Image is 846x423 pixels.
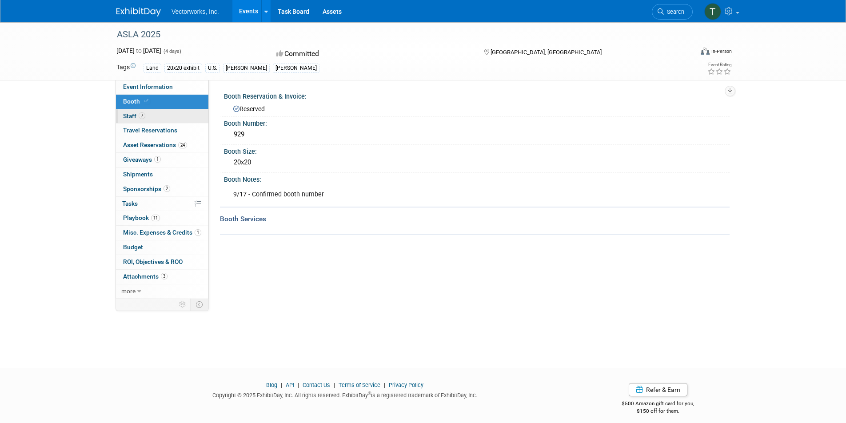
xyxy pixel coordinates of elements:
[223,64,270,73] div: [PERSON_NAME]
[382,382,387,388] span: |
[116,124,208,138] a: Travel Reservations
[231,128,723,141] div: 929
[116,197,208,211] a: Tasks
[587,394,730,415] div: $500 Amazon gift card for you,
[491,49,602,56] span: [GEOGRAPHIC_DATA], [GEOGRAPHIC_DATA]
[116,270,208,284] a: Attachments3
[116,389,573,399] div: Copyright © 2025 ExhibitDay, Inc. All rights reserved. ExhibitDay is a registered trademark of Ex...
[707,63,731,67] div: Event Rating
[116,95,208,109] a: Booth
[303,382,330,388] a: Contact Us
[116,80,208,94] a: Event Information
[116,138,208,152] a: Asset Reservations24
[114,27,679,43] div: ASLA 2025
[279,382,284,388] span: |
[123,229,201,236] span: Misc. Expenses & Credits
[175,299,191,310] td: Personalize Event Tab Strip
[123,98,150,105] span: Booth
[195,229,201,236] span: 1
[164,185,170,192] span: 2
[331,382,337,388] span: |
[144,99,148,104] i: Booth reservation complete
[116,284,208,299] a: more
[116,182,208,196] a: Sponsorships2
[629,383,687,396] a: Refer & Earn
[116,211,208,225] a: Playbook11
[116,109,208,124] a: Staff7
[116,168,208,182] a: Shipments
[172,8,219,15] span: Vectorworks, Inc.
[231,102,723,113] div: Reserved
[116,47,161,54] span: [DATE] [DATE]
[163,48,181,54] span: (4 days)
[123,156,161,163] span: Giveaways
[224,117,730,128] div: Booth Number:
[266,382,277,388] a: Blog
[139,112,145,119] span: 7
[144,64,161,73] div: Land
[704,3,721,20] img: Tony Kostreski
[286,382,294,388] a: API
[274,46,470,62] div: Committed
[122,200,138,207] span: Tasks
[224,145,730,156] div: Booth Size:
[664,8,684,15] span: Search
[123,171,153,178] span: Shipments
[123,141,187,148] span: Asset Reservations
[116,153,208,167] a: Giveaways1
[640,46,732,60] div: Event Format
[135,47,143,54] span: to
[339,382,380,388] a: Terms of Service
[231,156,723,169] div: 20x20
[123,273,168,280] span: Attachments
[587,407,730,415] div: $150 off for them.
[389,382,423,388] a: Privacy Policy
[227,186,631,204] div: 9/17 - Confirmed booth number
[154,156,161,163] span: 1
[295,382,301,388] span: |
[652,4,693,20] a: Search
[123,214,160,221] span: Playbook
[191,299,209,310] td: Toggle Event Tabs
[123,185,170,192] span: Sponsorships
[116,255,208,269] a: ROI, Objectives & ROO
[123,127,177,134] span: Travel Reservations
[164,64,202,73] div: 20x20 exhibit
[205,64,220,73] div: U.S.
[123,83,173,90] span: Event Information
[123,112,145,120] span: Staff
[161,273,168,279] span: 3
[224,173,730,184] div: Booth Notes:
[220,214,730,224] div: Booth Services
[116,226,208,240] a: Misc. Expenses & Credits1
[701,48,710,55] img: Format-Inperson.png
[116,240,208,255] a: Budget
[121,287,136,295] span: more
[116,63,136,73] td: Tags
[151,215,160,221] span: 11
[711,48,732,55] div: In-Person
[123,243,143,251] span: Budget
[224,90,730,101] div: Booth Reservation & Invoice:
[368,391,371,396] sup: ®
[116,8,161,16] img: ExhibitDay
[123,258,183,265] span: ROI, Objectives & ROO
[178,142,187,148] span: 24
[273,64,319,73] div: [PERSON_NAME]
